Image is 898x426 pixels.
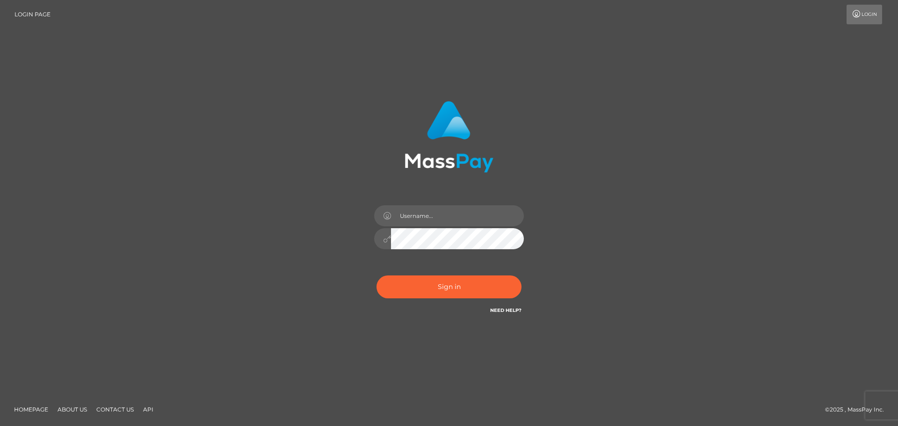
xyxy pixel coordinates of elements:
div: © 2025 , MassPay Inc. [825,404,891,415]
input: Username... [391,205,524,226]
a: Login Page [14,5,51,24]
button: Sign in [377,275,521,298]
a: About Us [54,402,91,417]
a: Need Help? [490,307,521,313]
a: Contact Us [93,402,138,417]
img: MassPay Login [405,101,493,173]
a: Login [847,5,882,24]
a: Homepage [10,402,52,417]
a: API [139,402,157,417]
